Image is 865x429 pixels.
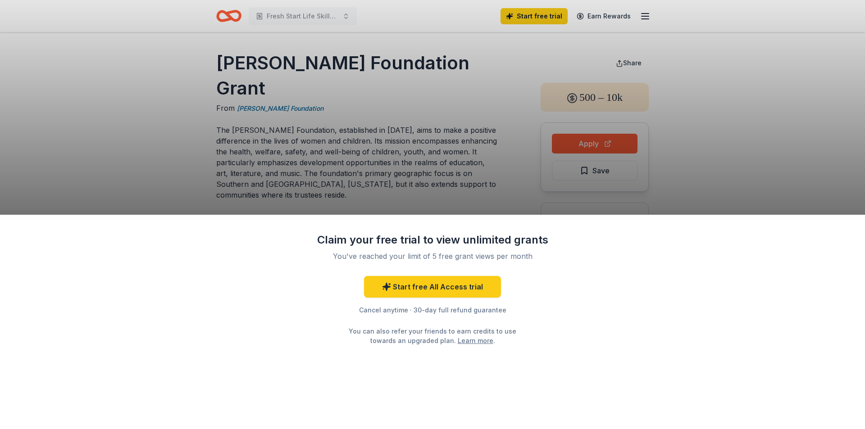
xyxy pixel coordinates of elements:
div: You can also refer your friends to earn credits to use towards an upgraded plan. . [341,326,524,345]
div: Claim your free trial to view unlimited grants [315,233,550,247]
a: Start free All Access trial [364,276,501,298]
div: You've reached your limit of 5 free grant views per month [326,251,539,262]
a: Learn more [458,336,493,345]
div: Cancel anytime · 30-day full refund guarantee [315,305,550,316]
